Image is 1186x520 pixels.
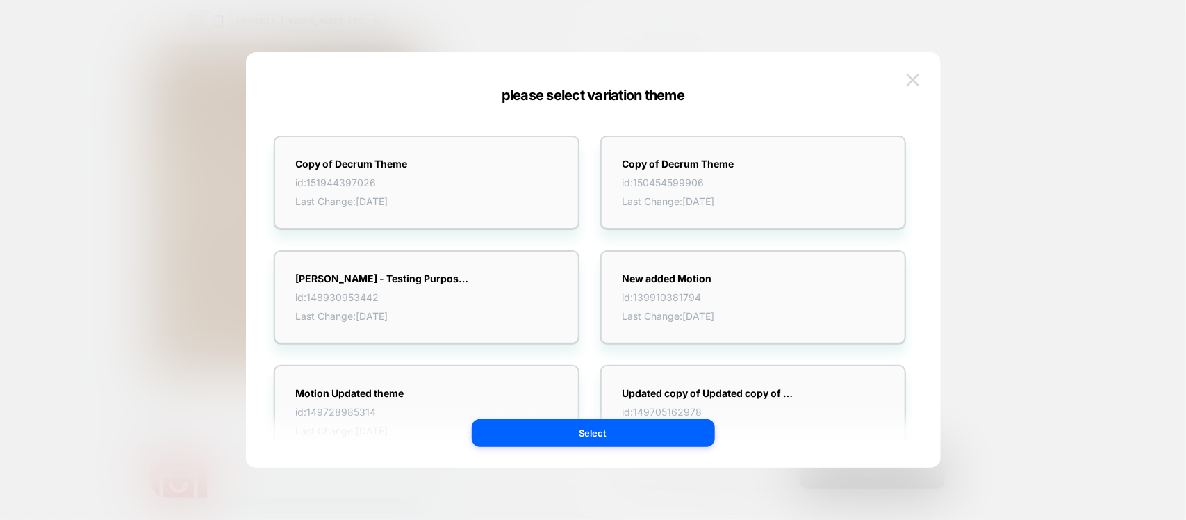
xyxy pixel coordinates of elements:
[623,406,796,418] span: id: 149705162978
[623,195,734,207] span: Last Change: [DATE]
[623,310,715,322] span: Last Change: [DATE]
[472,419,715,447] button: Select
[623,273,715,284] strong: New added Motion
[907,74,919,86] img: close
[623,177,734,188] span: id: 150454599906
[623,291,715,303] span: id: 139910381794
[623,158,734,170] strong: Copy of Decrum Theme
[246,87,941,104] div: please select variation theme
[623,387,796,399] strong: Updated copy of Updated copy of previous publis...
